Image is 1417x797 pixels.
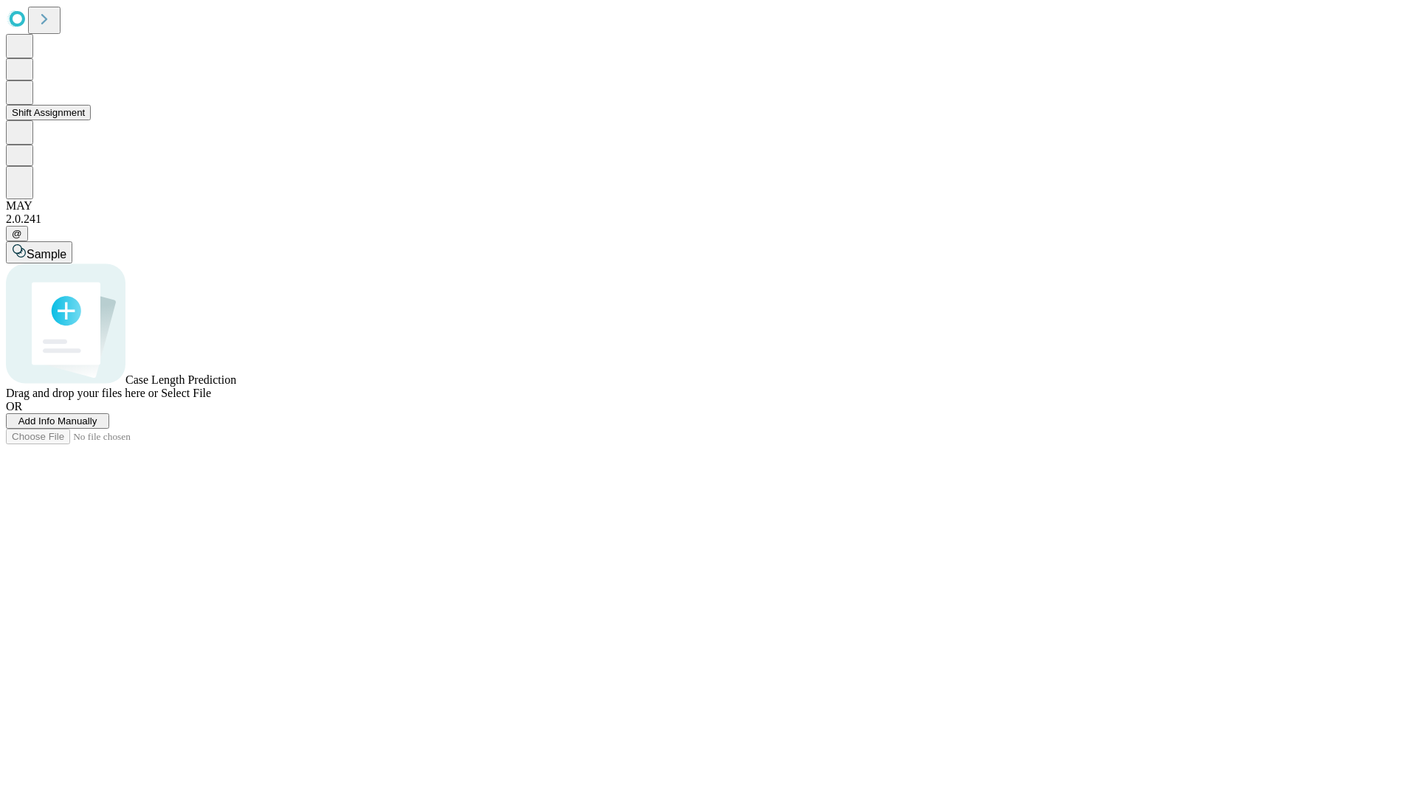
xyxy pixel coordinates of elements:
[6,241,72,263] button: Sample
[6,105,91,120] button: Shift Assignment
[6,226,28,241] button: @
[12,228,22,239] span: @
[6,413,109,429] button: Add Info Manually
[6,400,22,413] span: OR
[6,213,1411,226] div: 2.0.241
[161,387,211,399] span: Select File
[18,415,97,427] span: Add Info Manually
[6,387,158,399] span: Drag and drop your files here or
[27,248,66,261] span: Sample
[125,373,236,386] span: Case Length Prediction
[6,199,1411,213] div: MAY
